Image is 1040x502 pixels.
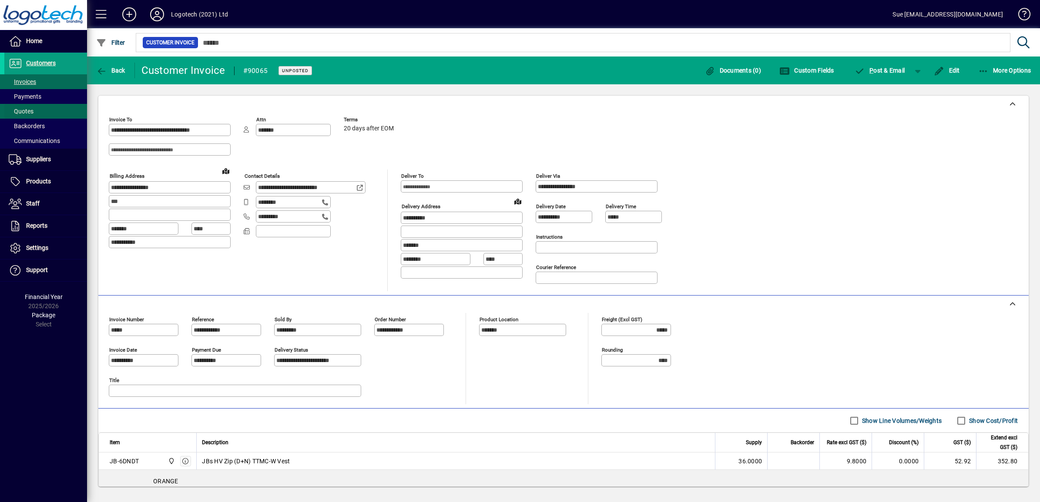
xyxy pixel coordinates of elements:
[967,416,1018,425] label: Show Cost/Profit
[738,457,762,465] span: 36.0000
[746,438,762,447] span: Supply
[924,452,976,470] td: 52.92
[26,244,48,251] span: Settings
[4,30,87,52] a: Home
[115,7,143,22] button: Add
[825,457,866,465] div: 9.8000
[779,67,834,74] span: Custom Fields
[4,133,87,148] a: Communications
[26,156,51,163] span: Suppliers
[87,63,135,78] app-page-header-button: Back
[109,377,119,383] mat-label: Title
[536,173,560,179] mat-label: Deliver via
[9,93,41,100] span: Payments
[9,108,34,115] span: Quotes
[275,347,308,353] mat-label: Delivery status
[777,63,836,78] button: Custom Fields
[4,104,87,119] a: Quotes
[25,293,63,300] span: Financial Year
[96,67,125,74] span: Back
[375,316,406,322] mat-label: Order number
[702,63,763,78] button: Documents (0)
[110,457,139,465] div: JB-6DNDT
[9,137,60,144] span: Communications
[192,347,221,353] mat-label: Payment due
[32,312,55,319] span: Package
[110,438,120,447] span: Item
[606,203,636,209] mat-label: Delivery time
[344,117,396,123] span: Terms
[827,438,866,447] span: Rate excl GST ($)
[976,63,1033,78] button: More Options
[892,7,1003,21] div: Sue [EMAIL_ADDRESS][DOMAIN_NAME]
[855,67,905,74] span: ost & Email
[192,316,214,322] mat-label: Reference
[344,125,394,132] span: 20 days after EOM
[26,222,47,229] span: Reports
[26,200,40,207] span: Staff
[401,173,424,179] mat-label: Deliver To
[243,64,268,78] div: #90065
[4,237,87,259] a: Settings
[4,74,87,89] a: Invoices
[275,316,292,322] mat-label: Sold by
[4,259,87,281] a: Support
[26,60,56,66] span: Customers
[850,63,909,78] button: Post & Email
[109,116,132,123] mat-label: Invoice To
[4,119,87,133] a: Backorders
[26,266,48,273] span: Support
[9,123,45,130] span: Backorders
[4,171,87,193] a: Products
[171,7,228,21] div: Logotech (2021) Ltd
[978,67,1031,74] span: More Options
[982,433,1017,452] span: Extend excl GST ($)
[860,416,942,425] label: Show Line Volumes/Weights
[602,347,623,353] mat-label: Rounding
[4,215,87,237] a: Reports
[219,164,233,178] a: View on map
[889,438,919,447] span: Discount (%)
[536,264,576,270] mat-label: Courier Reference
[602,316,642,322] mat-label: Freight (excl GST)
[256,116,266,123] mat-label: Attn
[4,193,87,215] a: Staff
[94,35,127,50] button: Filter
[791,438,814,447] span: Backorder
[934,67,960,74] span: Edit
[166,456,176,466] span: Central
[872,452,924,470] td: 0.0000
[146,38,195,47] span: Customer Invoice
[96,39,125,46] span: Filter
[1012,2,1029,30] a: Knowledge Base
[976,452,1028,470] td: 352.80
[932,63,962,78] button: Edit
[94,63,127,78] button: Back
[109,347,137,353] mat-label: Invoice date
[109,316,144,322] mat-label: Invoice number
[26,37,42,44] span: Home
[282,68,309,73] span: Unposted
[141,63,225,77] div: Customer Invoice
[536,234,563,240] mat-label: Instructions
[202,457,290,465] span: JBs HV Zip (D+N) TTMC-W Vest
[480,316,518,322] mat-label: Product location
[869,67,873,74] span: P
[26,178,51,185] span: Products
[4,149,87,170] a: Suppliers
[9,78,36,85] span: Invoices
[4,89,87,104] a: Payments
[536,203,566,209] mat-label: Delivery date
[705,67,761,74] span: Documents (0)
[202,438,228,447] span: Description
[511,194,525,208] a: View on map
[953,438,971,447] span: GST ($)
[143,7,171,22] button: Profile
